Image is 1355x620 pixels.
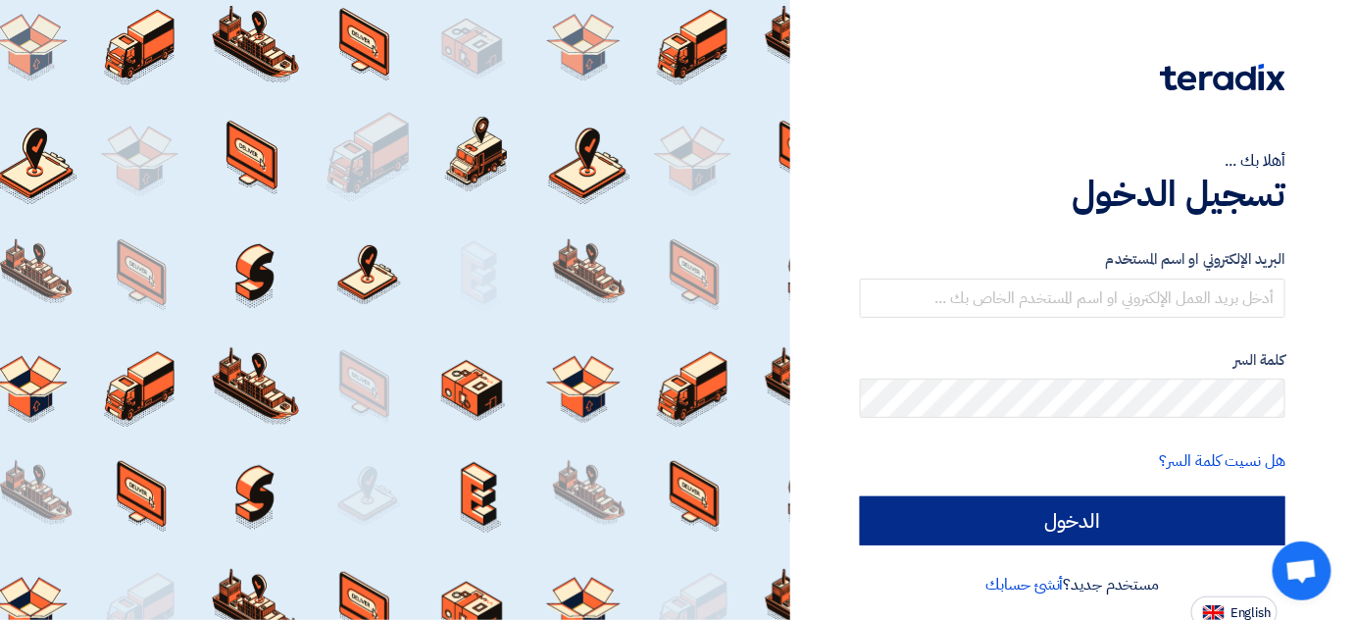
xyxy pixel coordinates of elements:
[1230,606,1272,620] span: English
[860,149,1285,173] div: أهلا بك ...
[1203,605,1225,620] img: en-US.png
[860,349,1285,372] label: كلمة السر
[860,496,1285,545] input: الدخول
[986,573,1064,596] a: أنشئ حسابك
[860,279,1285,318] input: أدخل بريد العمل الإلكتروني او اسم المستخدم الخاص بك ...
[860,573,1285,596] div: مستخدم جديد؟
[860,173,1285,216] h1: تسجيل الدخول
[1160,64,1285,91] img: Teradix logo
[1273,542,1331,600] div: Open chat
[860,248,1285,271] label: البريد الإلكتروني او اسم المستخدم
[1160,449,1285,473] a: هل نسيت كلمة السر؟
